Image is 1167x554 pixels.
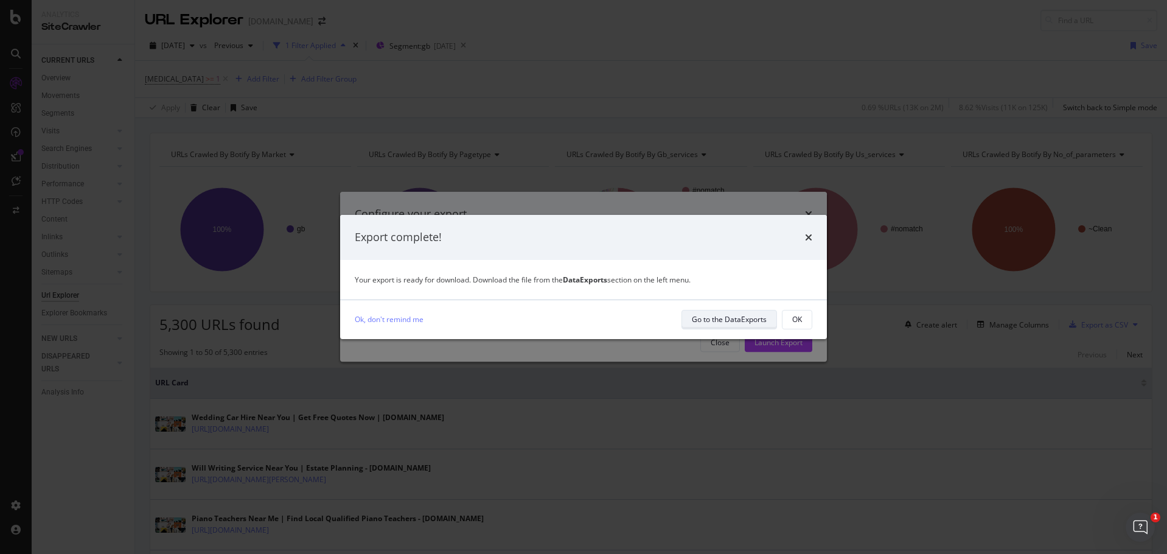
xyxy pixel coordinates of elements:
[563,275,607,285] strong: DataExports
[1151,513,1160,522] span: 1
[355,275,812,285] div: Your export is ready for download. Download the file from the
[782,310,812,329] button: OK
[692,314,767,324] div: Go to the DataExports
[355,313,423,326] a: Ok, don't remind me
[681,310,777,329] button: Go to the DataExports
[1126,513,1155,542] iframe: Intercom live chat
[355,230,442,245] div: Export complete!
[805,230,812,245] div: times
[563,275,691,285] span: section on the left menu.
[792,314,802,324] div: OK
[340,215,827,339] div: modal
